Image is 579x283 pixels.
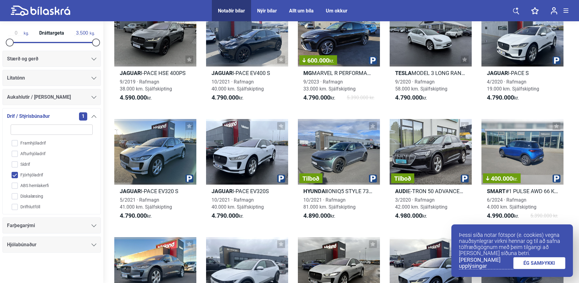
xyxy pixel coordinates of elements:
[206,1,288,107] a: JaguarI-PACE EV400 S10/2021 · Rafmagn40.000 km. Sjálfskipting4.790.000kr.
[395,70,412,76] b: Tesla
[7,74,25,82] span: Litatónn
[120,79,172,92] span: 9/2019 · Rafmagn 38.000 km. Sjálfskipting
[303,212,330,219] b: 4.890.000
[395,79,447,92] span: 9/2020 · Rafmagn 58.000 km. Sjálfskipting
[395,212,422,219] b: 4.980.000
[481,188,563,195] h2: #1 PULSE AWD 66 KWH
[513,257,566,269] a: ÉG SAMÞYKKI
[303,94,330,101] b: 4.790.000
[120,212,147,219] b: 4.790.000
[120,212,152,220] span: kr.
[212,94,243,101] span: kr.
[303,70,312,76] b: Mg
[7,93,71,101] span: Aukahlutir / [PERSON_NAME]
[303,79,356,92] span: 9/2023 · Rafmagn 33.000 km. Sjálfskipting
[206,119,288,225] a: JaguarI-PACE EV320S10/2021 · Rafmagn40.000 km. Sjálfskipting4.790.000kr.
[303,197,356,210] span: 10/2021 · Rafmagn 81.000 km. Sjálfskipting
[7,240,36,249] span: Hjólabúnaður
[395,197,447,210] span: 3/2020 · Rafmagn 42.000 km. Sjálfskipting
[9,30,29,36] span: kg.
[487,79,539,92] span: 4/2020 · Rafmagn 19.000 km. Sjálfskipting
[553,56,560,64] img: parking.png
[120,197,172,210] span: 5/2021 · Rafmagn 41.000 km. Sjálfskipting
[7,55,38,63] span: Stærð og gerð
[347,94,374,101] span: 5.390.000 kr.
[487,94,514,101] b: 4.790.000
[459,232,565,256] p: Þessi síða notar fótspor (e. cookies) vegna nauðsynlegrar virkni hennar og til að safna tölfræðig...
[298,119,380,225] a: TilboðHyundaiIONIQ5 STYLE 73KWH10/2021 · Rafmagn81.000 km. Sjálfskipting4.890.000kr.
[289,8,314,14] a: Allt um bíla
[329,58,334,64] span: kr.
[303,212,335,220] span: kr.
[481,70,563,77] h2: I-PACE S
[487,197,536,210] span: 6/2024 · Rafmagn 4.000 km. Sjálfskipting
[461,175,469,182] img: parking.png
[114,188,196,195] h2: I-PACE EV320 S
[390,188,472,195] h2: E-TRON 50 ADVANCED M/ LEÐURSÆTUM
[487,212,519,220] span: kr.
[298,70,380,77] h2: MARVEL R PERFORMANCE 70KWH AWD
[302,57,334,63] span: 600.000
[530,212,558,220] span: 5.390.000 kr.
[212,70,233,76] b: Jaguar
[206,188,288,195] h2: I-PACE EV320S
[395,212,427,220] span: kr.
[553,175,560,182] img: parking.png
[7,112,50,121] span: Drif / Stýrisbúnaður
[395,94,427,101] span: kr.
[79,112,87,121] span: 1
[551,7,557,15] img: user-login.svg
[120,70,141,76] b: Jaguar
[114,1,196,107] a: JaguarI-PACE HSE 400PS9/2019 · Rafmagn38.000 km. Sjálfskipting4.590.000kr.
[212,212,239,219] b: 4.790.000
[481,119,563,225] a: 400.000kr.Smart#1 PULSE AWD 66 KWH6/2024 · Rafmagn4.000 km. Sjálfskipting4.990.000kr.5.390.000 kr.
[38,31,66,36] span: Dráttargeta
[120,188,141,194] b: Jaguar
[369,56,377,64] img: parking.png
[369,175,377,182] img: parking.png
[487,94,519,101] span: kr.
[390,1,472,107] a: TeslaMODEL 3 LONG RANGE9/2020 · Rafmagn58.000 km. Sjálfskipting4.790.000kr.
[390,70,472,77] h2: MODEL 3 LONG RANGE
[487,70,508,76] b: Jaguar
[481,1,563,107] a: JaguarI-PACE S4/2020 · Rafmagn19.000 km. Sjálfskipting4.790.000kr.
[459,257,513,269] a: [PERSON_NAME] upplýsingar
[395,94,422,101] b: 4.790.000
[212,197,264,210] span: 10/2021 · Rafmagn 40.000 km. Sjálfskipting
[74,30,95,36] span: kg.
[395,188,408,194] b: Audi
[302,176,319,182] span: Tilboð
[212,212,243,220] span: kr.
[206,70,288,77] h2: I-PACE EV400 S
[277,175,285,182] img: parking.png
[394,176,411,182] span: Tilboð
[486,176,518,182] span: 400.000
[114,70,196,77] h2: I-PACE HSE 400PS
[513,176,518,182] span: kr.
[303,94,335,101] span: kr.
[120,94,152,101] span: kr.
[212,79,264,92] span: 10/2021 · Rafmagn 40.000 km. Sjálfskipting
[120,94,147,101] b: 4.590.000
[114,119,196,225] a: JaguarI-PACE EV320 S5/2021 · Rafmagn41.000 km. Sjálfskipting4.790.000kr.
[390,119,472,225] a: TilboðAudiE-TRON 50 ADVANCED M/ LEÐURSÆTUM3/2020 · Rafmagn42.000 km. Sjálfskipting4.980.000kr.
[298,1,380,107] a: 600.000kr.MgMARVEL R PERFORMANCE 70KWH AWD9/2023 · Rafmagn33.000 km. Sjálfskipting4.790.000kr.5.3...
[298,188,380,195] h2: IONIQ5 STYLE 73KWH
[7,221,35,230] span: Farþegarými
[303,188,327,194] b: Hyundai
[326,8,347,14] a: Um okkur
[185,175,193,182] img: parking.png
[212,94,239,101] b: 4.790.000
[487,188,505,194] b: Smart
[212,188,233,194] b: Jaguar
[218,8,245,14] a: Notaðir bílar
[257,8,277,14] a: Nýir bílar
[487,212,514,219] b: 4.990.000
